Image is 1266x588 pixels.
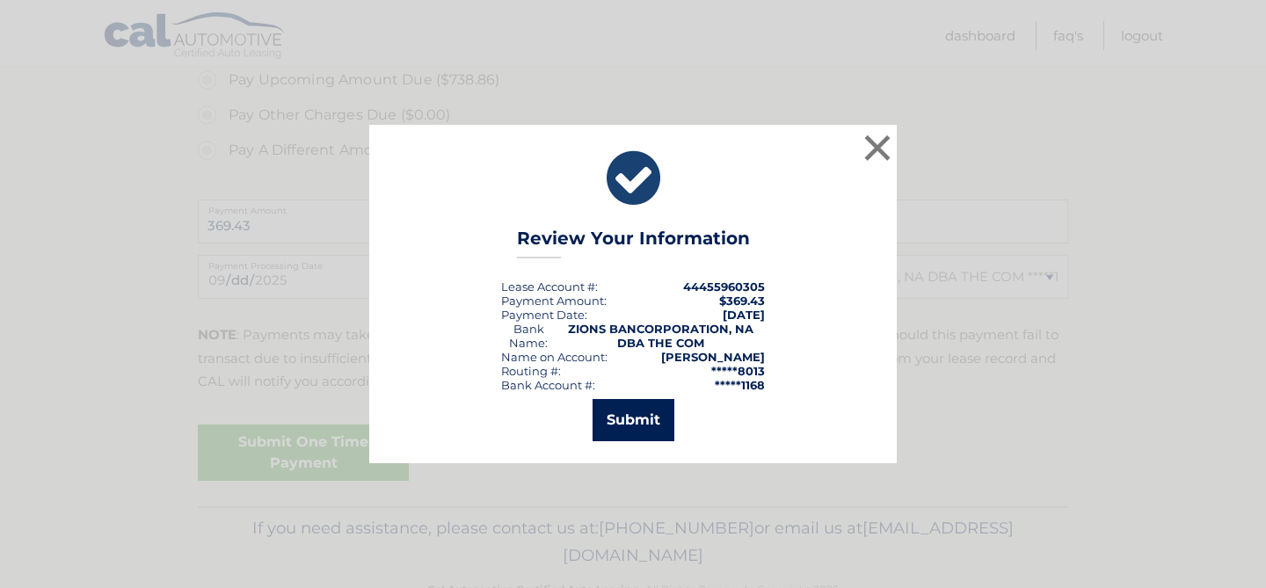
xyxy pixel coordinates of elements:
[719,294,765,308] span: $369.43
[501,308,587,322] div: :
[661,350,765,364] strong: [PERSON_NAME]
[517,228,750,258] h3: Review Your Information
[501,322,556,350] div: Bank Name:
[501,378,595,392] div: Bank Account #:
[593,399,674,441] button: Submit
[501,364,561,378] div: Routing #:
[501,308,585,322] span: Payment Date
[860,130,895,165] button: ×
[501,279,598,294] div: Lease Account #:
[723,308,765,322] span: [DATE]
[501,350,608,364] div: Name on Account:
[568,322,753,350] strong: ZIONS BANCORPORATION, NA DBA THE COM
[683,279,765,294] strong: 44455960305
[501,294,607,308] div: Payment Amount:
